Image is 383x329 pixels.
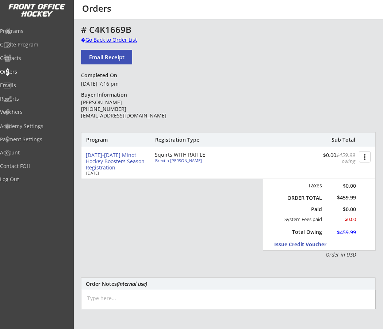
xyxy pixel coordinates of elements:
[155,152,239,157] div: Squirts WITH RAFFLE
[284,195,322,201] div: ORDER TOTAL
[284,251,356,258] div: Order in USD
[327,216,356,223] div: $0.00
[327,182,356,190] div: $0.00
[81,36,156,44] div: Go Back to Order List
[81,72,120,79] div: Completed On
[155,158,237,162] div: Brextin [PERSON_NAME]
[327,194,356,201] div: $459.99
[155,137,239,143] div: Registration Type
[86,281,371,287] div: Order Notes
[284,182,322,189] div: Taxes
[81,80,187,87] div: [DATE] 7:16 pm
[310,152,355,165] div: $0.00
[327,207,356,212] div: $0.00
[274,239,342,249] button: Issue Credit Voucher
[86,137,126,143] div: Program
[81,91,130,98] div: Buyer Information
[323,137,355,143] div: Sub Total
[117,280,147,287] em: (internal use)
[86,171,145,175] div: [DATE]
[81,25,376,34] div: # C4K1669B
[81,50,132,64] button: Email Receipt
[288,206,322,213] div: Paid
[81,99,187,119] div: [PERSON_NAME] [PHONE_NUMBER] [EMAIL_ADDRESS][DOMAIN_NAME]
[288,229,322,235] div: Total Owing
[359,151,371,162] button: more_vert
[336,152,357,165] font: $459.99 owing
[278,216,322,223] div: System Fees paid
[86,152,149,171] div: [DATE]-[DATE] Minot Hockey Boosters Season Registration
